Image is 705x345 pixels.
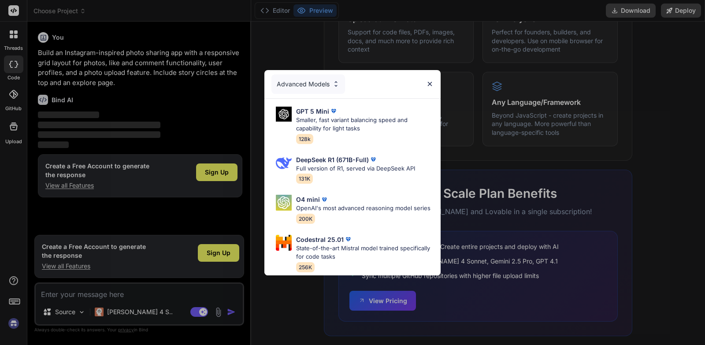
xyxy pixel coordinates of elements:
[332,80,340,88] img: Pick Models
[276,195,292,211] img: Pick Models
[296,195,320,204] p: O4 mini
[296,262,315,272] span: 256K
[271,74,345,94] div: Advanced Models
[426,80,434,88] img: close
[344,235,352,244] img: premium
[296,244,434,261] p: State-of-the-art Mistral model trained specifically for code tasks
[296,174,313,184] span: 131K
[296,155,369,164] p: DeepSeek R1 (671B-Full)
[296,164,415,173] p: Full version of R1, served via DeepSeek API
[276,155,292,171] img: Pick Models
[329,107,338,115] img: premium
[296,235,344,244] p: Codestral 25.01
[296,204,430,213] p: OpenAI's most advanced reasoning model series
[296,134,313,144] span: 128k
[369,155,378,164] img: premium
[276,235,292,251] img: Pick Models
[276,107,292,122] img: Pick Models
[296,107,329,116] p: GPT 5 Mini
[296,214,315,224] span: 200K
[320,195,329,204] img: premium
[296,116,434,133] p: Smaller, fast variant balancing speed and capability for light tasks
